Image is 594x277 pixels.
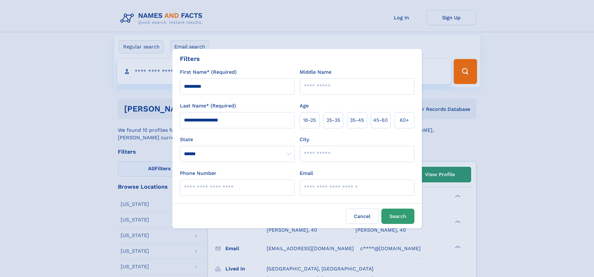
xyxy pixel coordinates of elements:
[326,116,340,124] span: 25‑35
[303,116,316,124] span: 18‑25
[180,54,200,63] div: Filters
[300,102,309,110] label: Age
[180,68,237,76] label: First Name* (Required)
[381,209,414,224] button: Search
[300,170,313,177] label: Email
[400,116,409,124] span: 60+
[350,116,364,124] span: 35‑45
[180,170,216,177] label: Phone Number
[346,209,379,224] label: Cancel
[373,116,388,124] span: 45‑60
[180,102,236,110] label: Last Name* (Required)
[300,68,331,76] label: Middle Name
[180,136,295,143] label: State
[300,136,309,143] label: City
